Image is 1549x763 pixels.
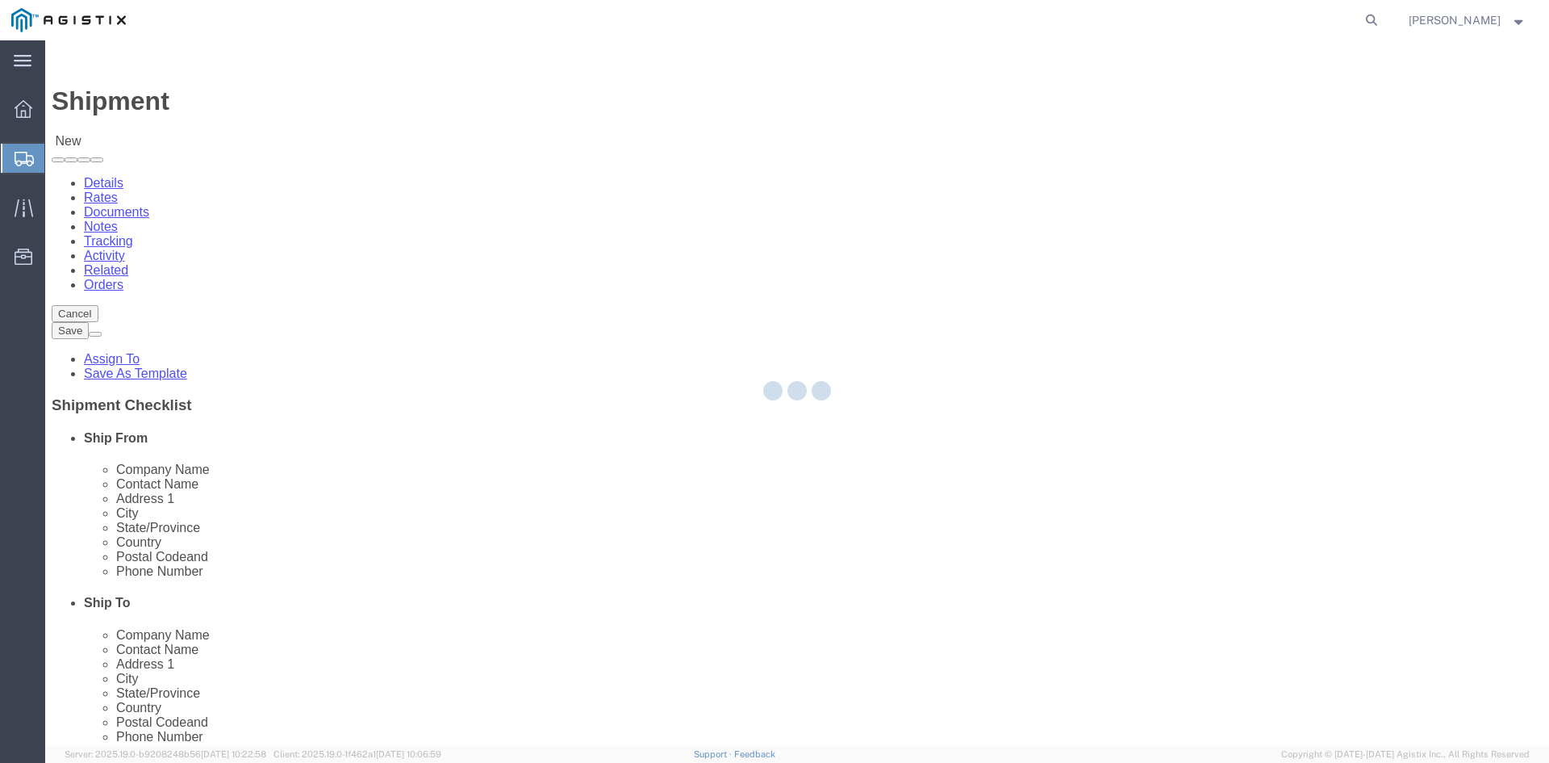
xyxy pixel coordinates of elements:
[11,8,126,32] img: logo
[65,749,266,759] span: Server: 2025.19.0-b9208248b56
[376,749,441,759] span: [DATE] 10:06:59
[694,749,734,759] a: Support
[734,749,775,759] a: Feedback
[201,749,266,759] span: [DATE] 10:22:58
[1408,10,1527,30] button: [PERSON_NAME]
[1281,748,1530,761] span: Copyright © [DATE]-[DATE] Agistix Inc., All Rights Reserved
[273,749,441,759] span: Client: 2025.19.0-1f462a1
[1409,11,1501,29] span: Chris Catarino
